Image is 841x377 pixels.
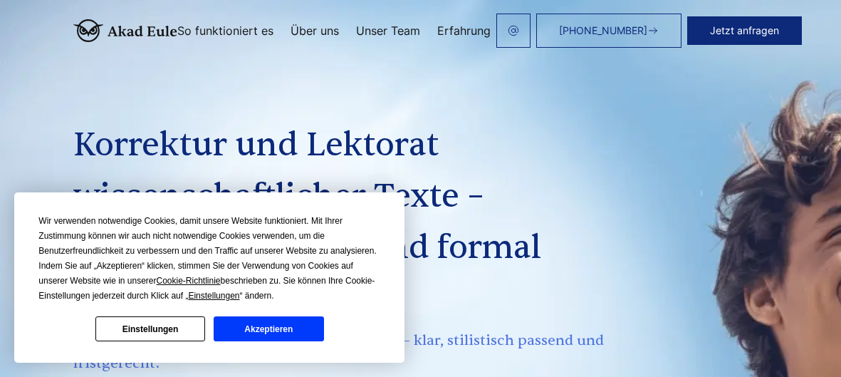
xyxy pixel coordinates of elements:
[536,14,681,48] a: [PHONE_NUMBER]
[157,276,221,286] span: Cookie-Richtlinie
[73,120,609,325] h1: Korrektur und Lektorat wissenschaftlicher Texte – sprachlich präzise und formal stimmig.
[214,316,323,341] button: Akzeptieren
[188,291,239,301] span: Einstellungen
[14,192,404,363] div: Cookie Consent Prompt
[73,19,177,42] img: logo
[559,25,647,36] span: [PHONE_NUMBER]
[177,25,273,36] a: So funktioniert es
[437,25,491,36] a: Erfahrung
[356,25,420,36] a: Unser Team
[687,16,802,45] button: Jetzt anfragen
[95,316,205,341] button: Einstellungen
[38,214,380,304] div: Wir verwenden notwendige Cookies, damit unsere Website funktioniert. Mit Ihrer Zustimmung können ...
[291,25,339,36] a: Über uns
[508,25,519,36] img: email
